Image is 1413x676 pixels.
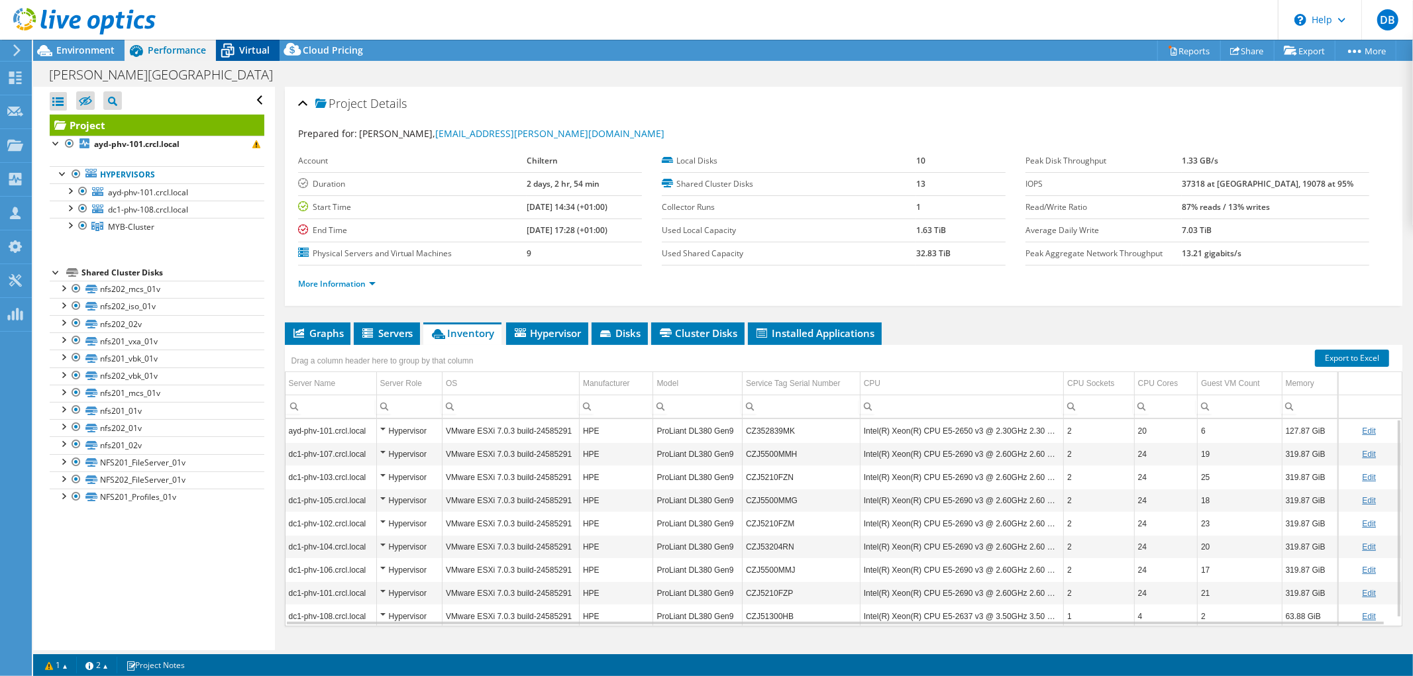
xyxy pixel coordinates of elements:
[743,395,861,418] td: Column Service Tag Serial Number, Filter cell
[1220,40,1275,61] a: Share
[1067,375,1114,391] div: CPU Sockets
[50,436,264,454] a: nfs201_02v
[286,489,377,512] td: Column Server Name, Value dc1-phv-105.crcl.local
[380,423,439,439] div: Hypervisor
[1282,372,1337,395] td: Memory Column
[653,512,743,535] td: Column Model, Value ProLiant DL380 Gen9
[579,604,653,628] td: Column Manufacturer, Value HPE
[860,535,1063,558] td: Column CPU, Value Intel(R) Xeon(R) CPU E5-2690 v3 @ 2.60GHz 2.60 GHz
[527,178,600,189] b: 2 days, 2 hr, 54 min
[289,375,336,391] div: Server Name
[50,489,264,506] a: NFS201_Profiles_01v
[743,512,861,535] td: Column Service Tag Serial Number, Value CZJ5210FZM
[1134,512,1197,535] td: Column CPU Cores, Value 24
[1198,372,1282,395] td: Guest VM Count Column
[436,127,665,140] a: [EMAIL_ADDRESS][PERSON_NAME][DOMAIN_NAME]
[380,539,439,555] div: Hypervisor
[50,136,264,153] a: ayd-phv-101.crcl.local
[746,375,841,391] div: Service Tag Serial Number
[743,442,861,465] td: Column Service Tag Serial Number, Value CZJ5500MMH
[662,154,916,168] label: Local Disks
[864,375,880,391] div: CPU
[43,68,293,82] h1: [PERSON_NAME][GEOGRAPHIC_DATA]
[1182,178,1353,189] b: 37318 at [GEOGRAPHIC_DATA], 19078 at 95%
[50,201,264,218] a: dc1-phv-108.crcl.local
[1025,201,1182,214] label: Read/Write Ratio
[108,221,154,232] span: MYB-Cluster
[579,395,653,418] td: Column Manufacturer, Filter cell
[860,442,1063,465] td: Column CPU, Value Intel(R) Xeon(R) CPU E5-2690 v3 @ 2.60GHz 2.60 GHz
[653,489,743,512] td: Column Model, Value ProLiant DL380 Gen9
[743,558,861,581] td: Column Service Tag Serial Number, Value CZJ5500MMJ
[1157,40,1221,61] a: Reports
[860,489,1063,512] td: Column CPU, Value Intel(R) Xeon(R) CPU E5-2690 v3 @ 2.60GHz 2.60 GHz
[376,512,442,535] td: Column Server Role, Value Hypervisor
[443,535,580,558] td: Column OS, Value VMware ESXi 7.0.3 build-24585291
[50,115,264,136] a: Project
[117,657,194,673] a: Project Notes
[579,558,653,581] td: Column Manufacturer, Value HPE
[653,465,743,489] td: Column Model, Value ProLiant DL380 Gen9
[743,489,861,512] td: Column Service Tag Serial Number, Value CZJ5500MMG
[653,419,743,442] td: Column Model, Value ProLiant DL380 Gen9
[1198,535,1282,558] td: Column Guest VM Count, Value 20
[1362,426,1376,436] a: Edit
[315,97,367,111] span: Project
[286,419,377,442] td: Column Server Name, Value ayd-phv-101.crcl.local
[653,581,743,604] td: Column Model, Value ProLiant DL380 Gen9
[1134,558,1197,581] td: Column CPU Cores, Value 24
[298,247,527,260] label: Physical Servers and Virtual Machines
[380,585,439,601] div: Hypervisor
[1362,450,1376,459] a: Edit
[653,558,743,581] td: Column Model, Value ProLiant DL380 Gen9
[298,224,527,237] label: End Time
[1362,542,1376,552] a: Edit
[1315,350,1389,367] a: Export to Excel
[50,183,264,201] a: ayd-phv-101.crcl.local
[662,177,916,191] label: Shared Cluster Disks
[376,604,442,628] td: Column Server Role, Value Hypervisor
[81,265,264,281] div: Shared Cluster Disks
[50,350,264,367] a: nfs201_vbk_01v
[94,138,180,150] b: ayd-phv-101.crcl.local
[1377,9,1398,30] span: DB
[285,345,1402,626] div: Data grid
[108,187,188,198] span: ayd-phv-101.crcl.local
[1064,395,1134,418] td: Column CPU Sockets, Filter cell
[298,154,527,168] label: Account
[443,442,580,465] td: Column OS, Value VMware ESXi 7.0.3 build-24585291
[50,281,264,298] a: nfs202_mcs_01v
[376,489,442,512] td: Column Server Role, Value Hypervisor
[743,535,861,558] td: Column Service Tag Serial Number, Value CZJ53204RN
[286,442,377,465] td: Column Server Name, Value dc1-phv-107.crcl.local
[1274,40,1335,61] a: Export
[1282,512,1337,535] td: Column Memory, Value 319.87 GiB
[1362,496,1376,505] a: Edit
[1064,558,1134,581] td: Column CPU Sockets, Value 2
[527,201,607,213] b: [DATE] 14:34 (+01:00)
[376,395,442,418] td: Column Server Role, Filter cell
[1198,419,1282,442] td: Column Guest VM Count, Value 6
[1282,535,1337,558] td: Column Memory, Value 319.87 GiB
[860,465,1063,489] td: Column CPU, Value Intel(R) Xeon(R) CPU E5-2690 v3 @ 2.60GHz 2.60 GHz
[1064,372,1134,395] td: CPU Sockets Column
[1064,512,1134,535] td: Column CPU Sockets, Value 2
[653,535,743,558] td: Column Model, Value ProLiant DL380 Gen9
[1134,395,1197,418] td: Column CPU Cores, Filter cell
[860,419,1063,442] td: Column CPU, Value Intel(R) Xeon(R) CPU E5-2650 v3 @ 2.30GHz 2.30 GHz
[430,326,495,340] span: Inventory
[1286,375,1314,391] div: Memory
[1182,224,1212,236] b: 7.03 TiB
[376,535,442,558] td: Column Server Role, Value Hypervisor
[1198,581,1282,604] td: Column Guest VM Count, Value 21
[527,224,607,236] b: [DATE] 17:28 (+01:00)
[1362,589,1376,598] a: Edit
[50,402,264,419] a: nfs201_01v
[1362,565,1376,575] a: Edit
[380,608,439,624] div: Hypervisor
[443,465,580,489] td: Column OS, Value VMware ESXi 7.0.3 build-24585291
[1134,535,1197,558] td: Column CPU Cores, Value 24
[376,442,442,465] td: Column Server Role, Value Hypervisor
[1182,248,1241,259] b: 13.21 gigabits/s
[443,604,580,628] td: Column OS, Value VMware ESXi 7.0.3 build-24585291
